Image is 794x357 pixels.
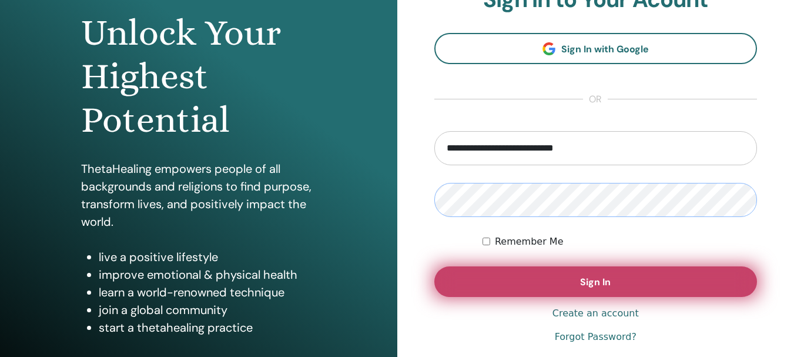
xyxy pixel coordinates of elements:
a: Create an account [552,306,639,321]
li: improve emotional & physical health [99,266,316,283]
li: learn a world-renowned technique [99,283,316,301]
button: Sign In [434,266,758,297]
span: Sign In with Google [561,43,649,55]
label: Remember Me [495,235,564,249]
li: start a thetahealing practice [99,319,316,336]
li: live a positive lifestyle [99,248,316,266]
h1: Unlock Your Highest Potential [81,11,316,142]
li: join a global community [99,301,316,319]
a: Forgot Password? [555,330,636,344]
a: Sign In with Google [434,33,758,64]
p: ThetaHealing empowers people of all backgrounds and religions to find purpose, transform lives, a... [81,160,316,231]
span: Sign In [580,276,611,288]
span: or [583,92,608,106]
div: Keep me authenticated indefinitely or until I manually logout [483,235,757,249]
